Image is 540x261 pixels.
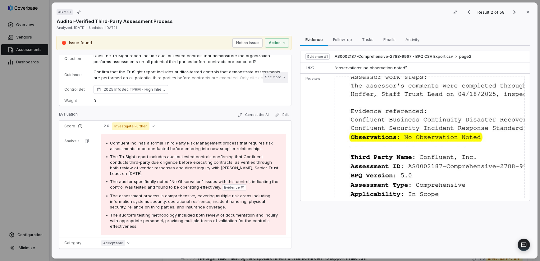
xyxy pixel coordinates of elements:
[300,74,332,201] td: Preview
[103,86,165,93] span: 2025 InfoSec TPRM - High Inherent Risk (TruSight Supported) Nth Party Management
[232,38,263,48] button: Not an issue
[235,111,271,119] button: Correct the AI
[263,72,288,83] button: See more
[403,35,422,43] span: Activity
[110,154,278,176] span: The TruSight report includes auditor-tested controls confirming that Confluent conducts third-par...
[94,69,286,99] p: Confirm that the TruSight report includes auditor-tested controls that demonstrate assessments ar...
[265,38,289,48] button: Action
[381,35,398,43] span: Emails
[89,25,117,30] span: Updated: [DATE]
[272,111,291,118] button: Edit
[69,40,92,46] p: Issue found
[110,213,278,229] span: The auditor's testing methodology included both review of documentation and inquiry with appropri...
[64,87,86,92] p: Control Set
[112,122,149,130] span: Investigate Further
[335,54,453,59] span: AS0002187-Comprehensive-2788-9967 - BPQ CSV Export.csv
[335,65,407,70] span: “observations: no observation noted”
[64,56,86,61] p: Question
[359,35,376,43] span: Tasks
[64,72,86,77] p: Guidance
[101,122,157,130] button: 2.0Investigate Further
[459,54,471,59] span: page 2
[335,54,471,59] button: AS0002187-Comprehensive-2788-9967 - BPQ CSV Export.csvpage2
[478,9,506,16] p: Result 2 of 58
[57,18,173,25] p: Auditor-Verified Third-Party Assessment Process
[303,35,325,43] span: Evidence
[73,7,85,18] button: Copy link
[330,35,354,43] span: Follow-up
[110,193,270,209] span: The assessment process is comprehensive, covering multiple risk areas including information syste...
[508,8,521,16] button: Next result
[307,54,328,59] span: Evidence # 1
[110,179,278,190] span: The auditor specifically noted "No Observation" issues with this control, indicating the control ...
[59,112,78,119] p: Evaluation
[94,98,96,103] span: 3
[463,8,475,16] button: Previous result
[300,62,332,74] td: Text
[58,10,71,15] span: # B.2.10
[101,240,125,246] span: Acceptable
[110,140,273,151] span: Confluent Inc. has a formal Third Party Risk Management process that requires risk assessments to...
[224,185,245,190] span: Evidence # 1
[64,139,80,144] p: Analysis
[64,124,94,129] p: Score
[64,240,94,245] p: Category
[57,25,85,30] span: Analyzed: [DATE]
[64,98,86,103] p: Weight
